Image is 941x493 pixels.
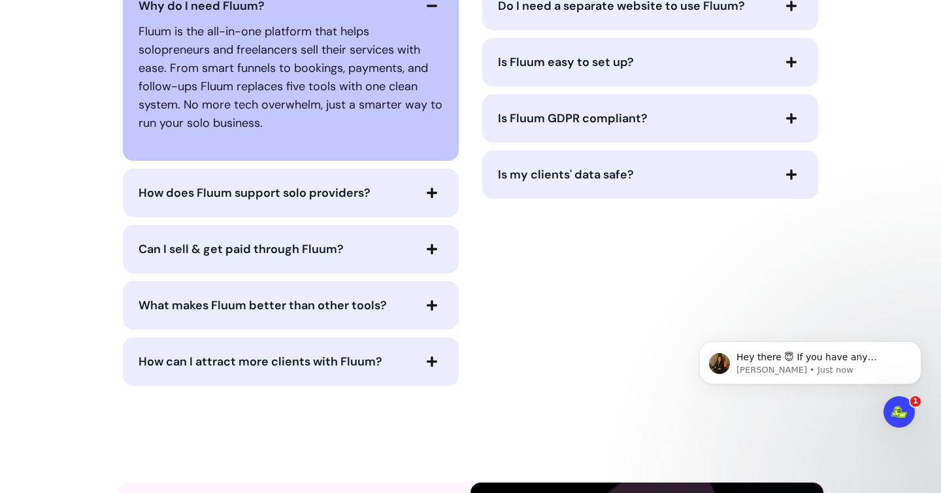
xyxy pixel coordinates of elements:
[139,182,443,204] button: How does Fluum support solo providers?
[139,294,443,316] button: What makes Fluum better than other tools?
[680,314,941,458] iframe: Intercom notifications message
[883,396,915,428] iframe: Intercom live chat
[498,107,802,129] button: Is Fluum GDPR compliant?
[139,185,371,201] span: How does Fluum support solo providers?
[139,350,443,373] button: How can I attract more clients with Fluum?
[498,54,634,70] span: Is Fluum easy to set up?
[498,167,634,182] span: Is my clients' data safe?
[498,110,648,126] span: Is Fluum GDPR compliant?
[139,354,382,369] span: How can I attract more clients with Fluum?
[498,51,802,73] button: Is Fluum easy to set up?
[139,238,443,260] button: Can I sell & get paid through Fluum?
[139,297,387,313] span: What makes Fluum better than other tools?
[910,396,921,407] span: 1
[139,17,443,137] div: Why do I need Fluum?
[139,22,443,132] p: Fluum is the all-in-one platform that helps solopreneurs and freelancers sell their services with...
[498,163,802,186] button: Is my clients' data safe?
[139,241,344,257] span: Can I sell & get paid through Fluum?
